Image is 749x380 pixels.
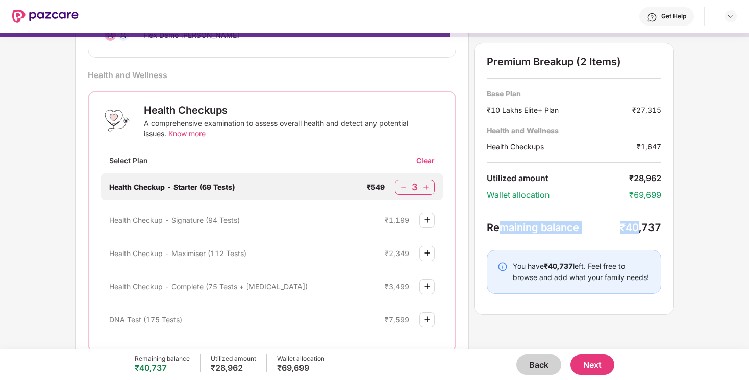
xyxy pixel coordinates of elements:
[277,363,324,373] div: ₹69,699
[421,280,433,292] img: svg+xml;base64,PHN2ZyBpZD0iUGx1cy0zMngzMiIgeG1sbnM9Imh0dHA6Ly93d3cudzMub3JnLzIwMDAvc3ZnIiB3aWR0aD...
[497,262,508,272] img: svg+xml;base64,PHN2ZyBpZD0iSW5mby0yMHgyMCIgeG1sbnM9Imh0dHA6Ly93d3cudzMub3JnLzIwMDAvc3ZnIiB3aWR0aD...
[412,181,418,193] div: 3
[487,190,629,200] div: Wallet allocation
[421,182,431,192] img: svg+xml;base64,PHN2ZyBpZD0iUGx1cy0zMngzMiIgeG1sbnM9Imh0dHA6Ly93d3cudzMub3JnLzIwMDAvc3ZnIiB3aWR0aD...
[513,261,651,283] div: You have left. Feel free to browse and add what your family needs!
[421,313,433,325] img: svg+xml;base64,PHN2ZyBpZD0iUGx1cy0zMngzMiIgeG1sbnM9Imh0dHA6Ly93d3cudzMub3JnLzIwMDAvc3ZnIiB3aWR0aD...
[109,282,308,291] span: Health Checkup - Complete (75 Tests + [MEDICAL_DATA])
[385,249,409,258] div: ₹2,349
[109,249,246,258] span: Health Checkup - Maximiser (112 Tests)
[211,354,256,363] div: Utilized amount
[385,282,409,291] div: ₹3,499
[385,216,409,224] div: ₹1,199
[487,56,661,68] div: Premium Breakup (2 Items)
[421,214,433,226] img: svg+xml;base64,PHN2ZyBpZD0iUGx1cy0zMngzMiIgeG1sbnM9Imh0dHA6Ly93d3cudzMub3JnLzIwMDAvc3ZnIiB3aWR0aD...
[487,173,629,184] div: Utilized amount
[109,183,235,191] span: Health Checkup - Starter (69 Tests)
[101,104,134,137] img: Health Checkups
[637,141,661,152] div: ₹1,647
[661,12,686,20] div: Get Help
[416,156,443,165] div: Clear
[101,156,156,173] div: Select Plan
[570,354,614,375] button: Next
[487,141,637,152] div: Health Checkups
[135,354,190,363] div: Remaining balance
[487,125,661,135] div: Health and Wellness
[647,12,657,22] img: svg+xml;base64,PHN2ZyBpZD0iSGVscC0zMngzMiIgeG1sbnM9Imh0dHA6Ly93d3cudzMub3JnLzIwMDAvc3ZnIiB3aWR0aD...
[135,363,190,373] div: ₹40,737
[109,315,182,324] span: DNA Test (175 Tests)
[544,262,573,270] b: ₹40,737
[398,182,409,192] img: svg+xml;base64,PHN2ZyBpZD0iTWludXMtMzJ4MzIiIHhtbG5zPSJodHRwOi8vd3d3LnczLm9yZy8yMDAwL3N2ZyIgd2lkdG...
[88,70,456,81] div: Health and Wellness
[211,363,256,373] div: ₹28,962
[629,173,661,184] div: ₹28,962
[144,118,422,139] div: A comprehensive examination to assess overall health and detect any potential issues.
[629,190,661,200] div: ₹69,699
[487,221,620,234] div: Remaining balance
[727,12,735,20] img: svg+xml;base64,PHN2ZyBpZD0iRHJvcGRvd24tMzJ4MzIiIHhtbG5zPSJodHRwOi8vd3d3LnczLm9yZy8yMDAwL3N2ZyIgd2...
[277,354,324,363] div: Wallet allocation
[632,105,661,115] div: ₹27,315
[367,183,385,191] div: ₹549
[168,129,206,138] span: Know more
[144,104,443,116] div: Health Checkups
[109,216,240,224] span: Health Checkup - Signature (94 Tests)
[487,105,632,115] div: ₹10 Lakhs Elite+ Plan
[516,354,561,375] button: Back
[487,89,661,98] div: Base Plan
[620,221,661,234] div: ₹40,737
[421,247,433,259] img: svg+xml;base64,PHN2ZyBpZD0iUGx1cy0zMngzMiIgeG1sbnM9Imh0dHA6Ly93d3cudzMub3JnLzIwMDAvc3ZnIiB3aWR0aD...
[12,10,79,23] img: New Pazcare Logo
[385,315,409,324] div: ₹7,599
